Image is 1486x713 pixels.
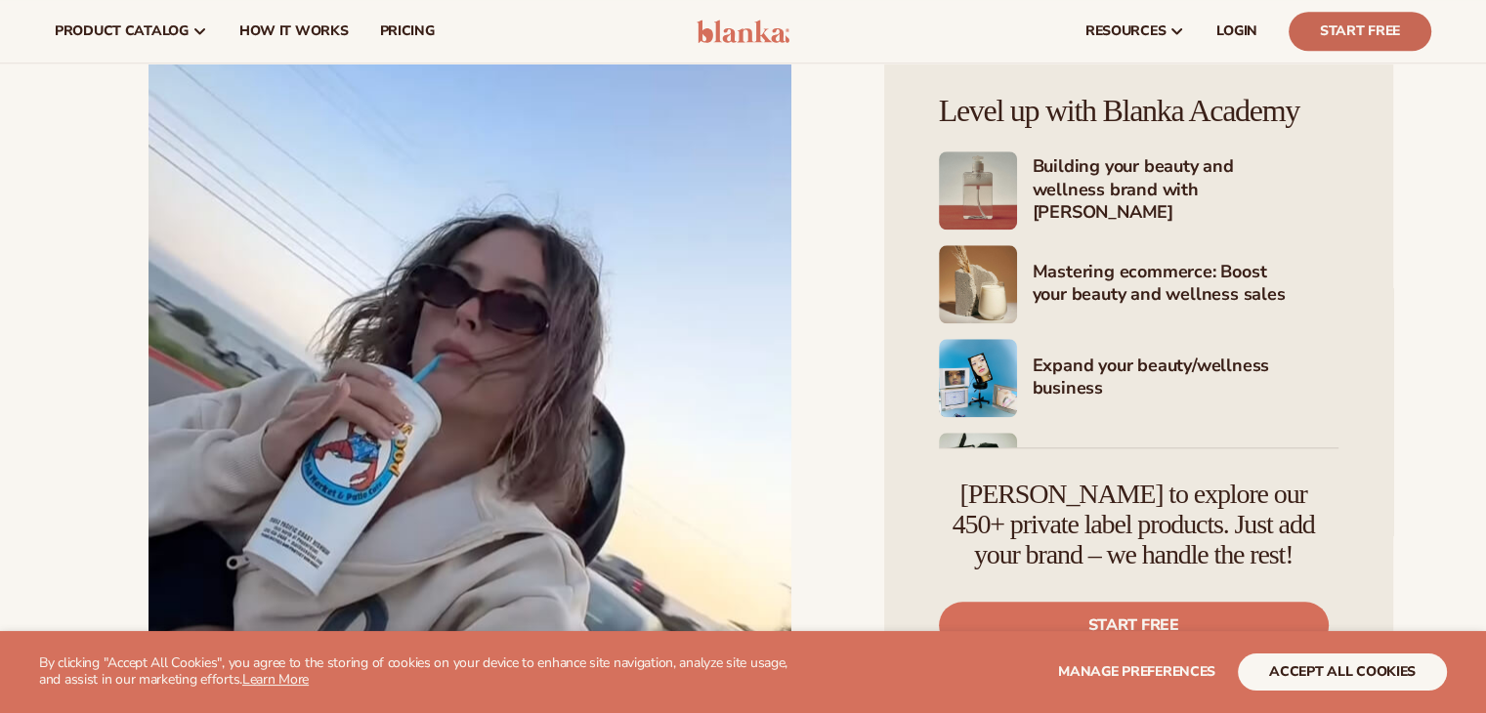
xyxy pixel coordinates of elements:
[239,23,349,39] span: How It Works
[1058,653,1215,691] button: Manage preferences
[939,339,1338,417] a: Shopify Image 4 Expand your beauty/wellness business
[939,433,1338,511] a: Shopify Image 5 Marketing your beauty and wellness brand 101
[39,655,810,689] p: By clicking "Accept All Cookies", you agree to the storing of cookies on your device to enhance s...
[939,602,1329,649] a: Start free
[697,20,789,43] img: logo
[939,94,1338,128] h4: Level up with Blanka Academy
[379,23,434,39] span: pricing
[1058,662,1215,681] span: Manage preferences
[939,245,1338,323] a: Shopify Image 3 Mastering ecommerce: Boost your beauty and wellness sales
[1033,155,1338,226] h4: Building your beauty and wellness brand with [PERSON_NAME]
[939,480,1329,569] h4: [PERSON_NAME] to explore our 450+ private label products. Just add your brand – we handle the rest!
[242,670,309,689] a: Learn More
[1085,23,1166,39] span: resources
[55,23,189,39] span: product catalog
[939,151,1017,230] img: Shopify Image 2
[939,151,1338,230] a: Shopify Image 2 Building your beauty and wellness brand with [PERSON_NAME]
[939,245,1017,323] img: Shopify Image 3
[1238,653,1447,691] button: accept all cookies
[1216,23,1257,39] span: LOGIN
[1033,355,1338,402] h4: Expand your beauty/wellness business
[1033,261,1338,309] h4: Mastering ecommerce: Boost your beauty and wellness sales
[939,339,1017,417] img: Shopify Image 4
[939,433,1017,511] img: Shopify Image 5
[1289,12,1431,51] a: Start Free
